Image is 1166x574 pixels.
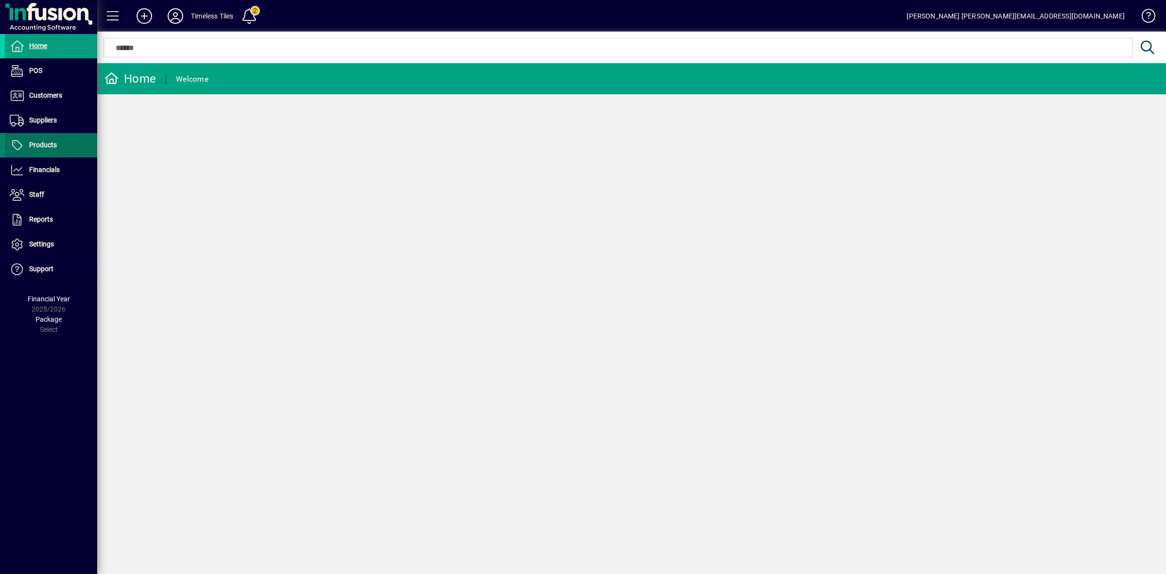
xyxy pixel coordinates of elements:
[29,116,57,124] span: Suppliers
[29,67,42,74] span: POS
[29,215,53,223] span: Reports
[29,141,57,149] span: Products
[907,8,1125,24] div: [PERSON_NAME] [PERSON_NAME][EMAIL_ADDRESS][DOMAIN_NAME]
[35,315,62,323] span: Package
[5,257,97,281] a: Support
[191,8,233,24] div: Timeless Tiles
[129,7,160,25] button: Add
[5,232,97,257] a: Settings
[160,7,191,25] button: Profile
[5,108,97,133] a: Suppliers
[5,133,97,157] a: Products
[28,295,70,303] span: Financial Year
[1134,2,1154,34] a: Knowledge Base
[5,183,97,207] a: Staff
[5,59,97,83] a: POS
[104,71,156,87] div: Home
[29,42,47,50] span: Home
[29,240,54,248] span: Settings
[29,166,60,174] span: Financials
[29,191,44,198] span: Staff
[5,208,97,232] a: Reports
[5,158,97,182] a: Financials
[176,71,208,87] div: Welcome
[5,84,97,108] a: Customers
[29,265,53,273] span: Support
[29,91,62,99] span: Customers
